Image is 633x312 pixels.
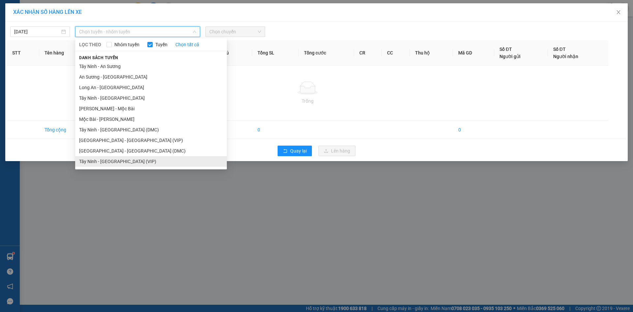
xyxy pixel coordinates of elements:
[8,8,41,41] img: logo.jpg
[410,40,453,66] th: Thu hộ
[252,121,299,139] td: 0
[75,82,227,93] li: Long An - [GEOGRAPHIC_DATA]
[153,41,170,48] span: Tuyến
[75,103,227,114] li: [PERSON_NAME] - Mộc Bài
[75,124,227,135] li: Tây Ninh - [GEOGRAPHIC_DATA] (DMC)
[75,61,227,72] li: Tây Ninh - An Sương
[12,97,603,105] div: Trống
[453,121,494,139] td: 0
[75,114,227,124] li: Mộc Bài - [PERSON_NAME]
[75,146,227,156] li: [GEOGRAPHIC_DATA] - [GEOGRAPHIC_DATA] (DMC)
[553,54,578,59] span: Người nhận
[8,48,98,70] b: GỬI : PV [GEOGRAPHIC_DATA]
[39,121,94,139] td: Tổng cộng
[278,146,312,156] button: rollbackQuay lại
[453,40,494,66] th: Mã GD
[7,40,39,66] th: STT
[75,135,227,146] li: [GEOGRAPHIC_DATA] - [GEOGRAPHIC_DATA] (VIP)
[499,47,512,52] span: Số ĐT
[175,41,199,48] a: Chọn tất cả
[208,40,253,66] th: Ghi chú
[62,16,276,24] li: [STREET_ADDRESS][PERSON_NAME]. [GEOGRAPHIC_DATA], Tỉnh [GEOGRAPHIC_DATA]
[283,149,287,154] span: rollback
[290,147,307,155] span: Quay lại
[75,55,122,61] span: Danh sách tuyến
[14,28,60,35] input: 14/09/2025
[112,41,142,48] span: Nhóm tuyến
[209,27,261,37] span: Chọn chuyến
[553,47,566,52] span: Số ĐT
[318,146,355,156] button: uploadLên hàng
[13,9,82,15] span: XÁC NHẬN SỐ HÀNG LÊN XE
[62,24,276,33] li: Hotline: 1900 8153
[299,40,354,66] th: Tổng cước
[75,72,227,82] li: An Sương - [GEOGRAPHIC_DATA]
[193,30,196,34] span: down
[354,40,382,66] th: CR
[75,156,227,167] li: Tây Ninh - [GEOGRAPHIC_DATA] (VIP)
[252,40,299,66] th: Tổng SL
[609,3,628,22] button: Close
[75,93,227,103] li: Tây Ninh - [GEOGRAPHIC_DATA]
[79,41,101,48] span: LỌC THEO
[499,54,521,59] span: Người gửi
[382,40,410,66] th: CC
[616,10,621,15] span: close
[79,27,196,37] span: Chọn tuyến - nhóm tuyến
[39,40,94,66] th: Tên hàng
